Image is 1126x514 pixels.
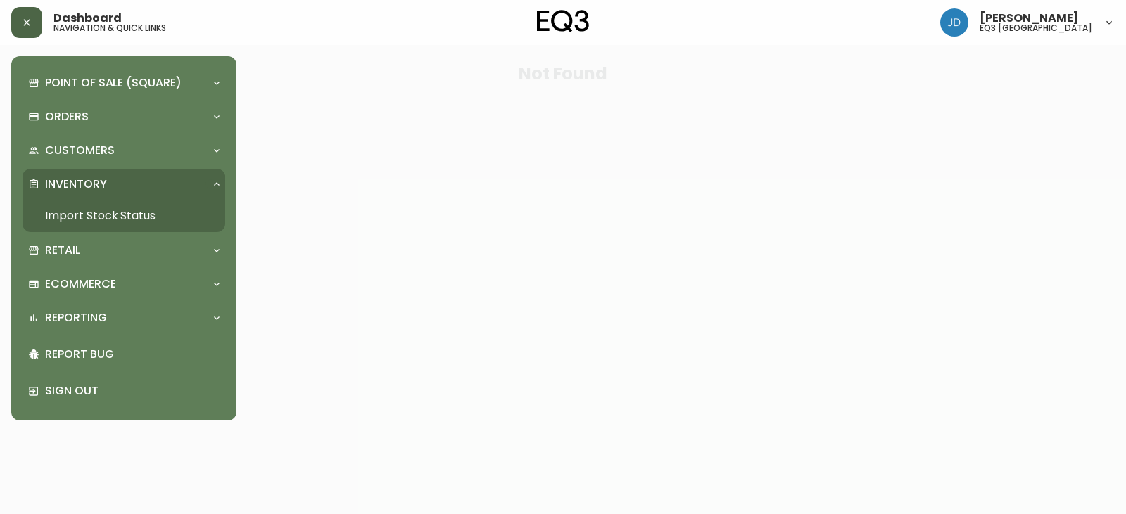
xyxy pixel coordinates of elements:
[45,383,220,399] p: Sign Out
[980,13,1079,24] span: [PERSON_NAME]
[45,143,115,158] p: Customers
[45,75,182,91] p: Point of Sale (Square)
[980,24,1092,32] h5: eq3 [GEOGRAPHIC_DATA]
[23,101,225,132] div: Orders
[23,336,225,373] div: Report Bug
[23,169,225,200] div: Inventory
[45,310,107,326] p: Reporting
[45,109,89,124] p: Orders
[45,276,116,292] p: Ecommerce
[23,200,225,232] a: Import Stock Status
[23,302,225,333] div: Reporting
[45,347,220,362] p: Report Bug
[53,13,122,24] span: Dashboard
[45,243,80,258] p: Retail
[53,24,166,32] h5: navigation & quick links
[23,68,225,98] div: Point of Sale (Square)
[23,269,225,300] div: Ecommerce
[23,135,225,166] div: Customers
[940,8,968,37] img: 7c567ac048721f22e158fd313f7f0981
[23,373,225,409] div: Sign Out
[45,176,107,192] p: Inventory
[23,235,225,266] div: Retail
[537,10,589,32] img: logo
